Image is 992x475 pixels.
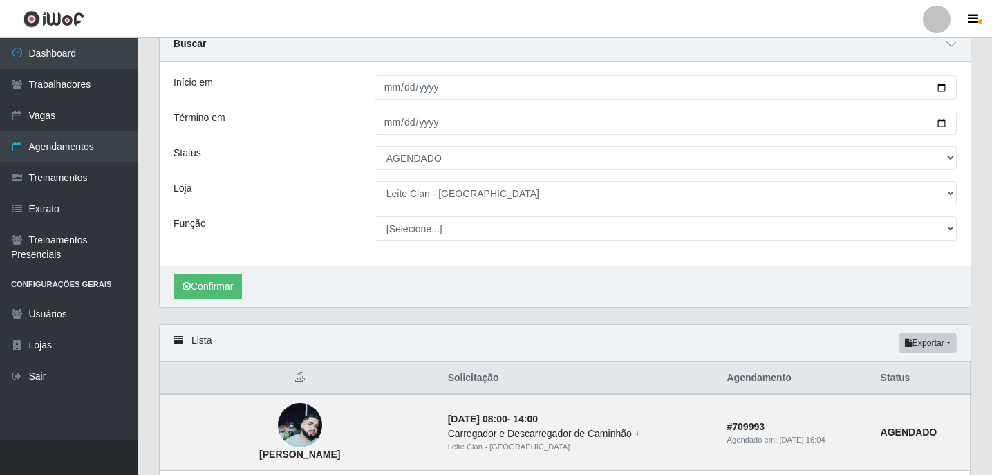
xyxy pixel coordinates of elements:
[448,413,538,425] strong: -
[448,427,711,441] div: Carregador e Descarregador de Caminhão +
[259,449,340,460] strong: [PERSON_NAME]
[278,403,322,447] img: Severino Tavares ferreira junior
[174,111,225,125] label: Término em
[174,216,206,231] label: Função
[513,413,538,425] time: 14:00
[174,38,206,49] strong: Buscar
[872,362,971,395] th: Status
[174,146,201,160] label: Status
[440,362,719,395] th: Solicitação
[448,441,711,453] div: Leite Clan - [GEOGRAPHIC_DATA]
[375,111,957,135] input: 00/00/0000
[174,181,191,196] label: Loja
[375,75,957,100] input: 00/00/0000
[727,421,765,432] strong: # 709993
[160,325,971,362] div: Lista
[899,333,957,353] button: Exportar
[881,427,937,438] strong: AGENDADO
[718,362,872,395] th: Agendamento
[23,10,84,28] img: CoreUI Logo
[174,274,242,299] button: Confirmar
[448,413,507,425] time: [DATE] 08:00
[779,436,825,444] time: [DATE] 16:04
[174,75,213,90] label: Início em
[727,434,863,446] div: Agendado em:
